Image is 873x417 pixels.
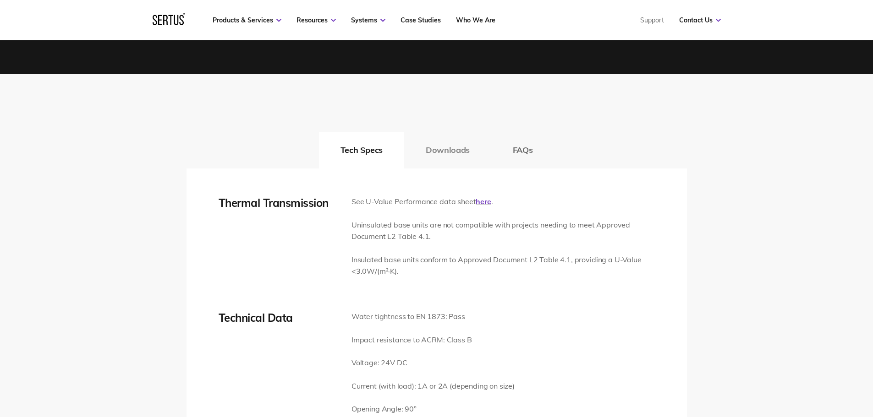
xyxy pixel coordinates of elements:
[456,16,495,24] a: Who We Are
[351,380,515,392] p: Current (with load): 1A or 2A (depending on size)
[351,219,655,243] p: Uninsulated base units are not compatible with projects needing to meet Approved Document L2 Tabl...
[219,311,338,325] div: Technical Data
[640,16,664,24] a: Support
[351,311,515,323] p: Water tightness to EN 1873: Pass
[401,16,441,24] a: Case Studies
[351,254,655,277] p: Insulated base units conform to Approved Document L2 Table 4.1, providing a U-Value <3.0W/(m²·K).
[351,403,515,415] p: Opening Angle: 90°
[296,16,336,24] a: Resources
[679,16,721,24] a: Contact Us
[351,16,385,24] a: Systems
[351,357,515,369] p: Voltage: 24V DC
[213,16,281,24] a: Products & Services
[491,132,555,168] button: FAQs
[351,334,515,346] p: Impact resistance to ACRM: Class B
[708,311,873,417] iframe: Chat Widget
[404,132,491,168] button: Downloads
[476,197,491,206] a: here
[351,196,655,208] p: See U-Value Performance data sheet .
[219,196,338,210] div: Thermal Transmission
